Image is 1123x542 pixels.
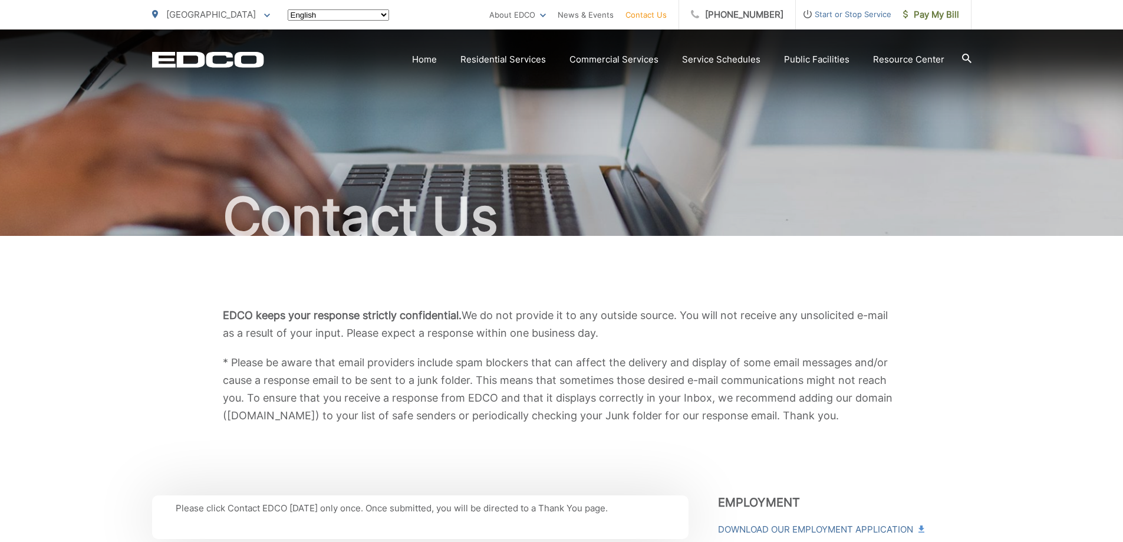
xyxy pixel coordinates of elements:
a: Download Our Employment Application [718,523,923,537]
span: [GEOGRAPHIC_DATA] [166,9,256,20]
h1: Contact Us [152,188,971,247]
p: Please click Contact EDCO [DATE] only once. Once submitted, you will be directed to a Thank You p... [176,501,665,515]
a: Commercial Services [569,52,658,67]
h3: Employment [718,495,971,510]
a: News & Events [558,8,614,22]
b: EDCO keeps your response strictly confidential. [223,309,462,321]
a: Service Schedules [682,52,760,67]
a: Home [412,52,437,67]
a: About EDCO [489,8,546,22]
a: Public Facilities [784,52,849,67]
span: Pay My Bill [903,8,959,22]
a: Resource Center [873,52,944,67]
a: Residential Services [460,52,546,67]
a: EDCD logo. Return to the homepage. [152,51,264,68]
p: We do not provide it to any outside source. You will not receive any unsolicited e-mail as a resu... [223,307,901,342]
a: Contact Us [625,8,667,22]
select: Select a language [288,9,389,21]
p: * Please be aware that email providers include spam blockers that can affect the delivery and dis... [223,354,901,425]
